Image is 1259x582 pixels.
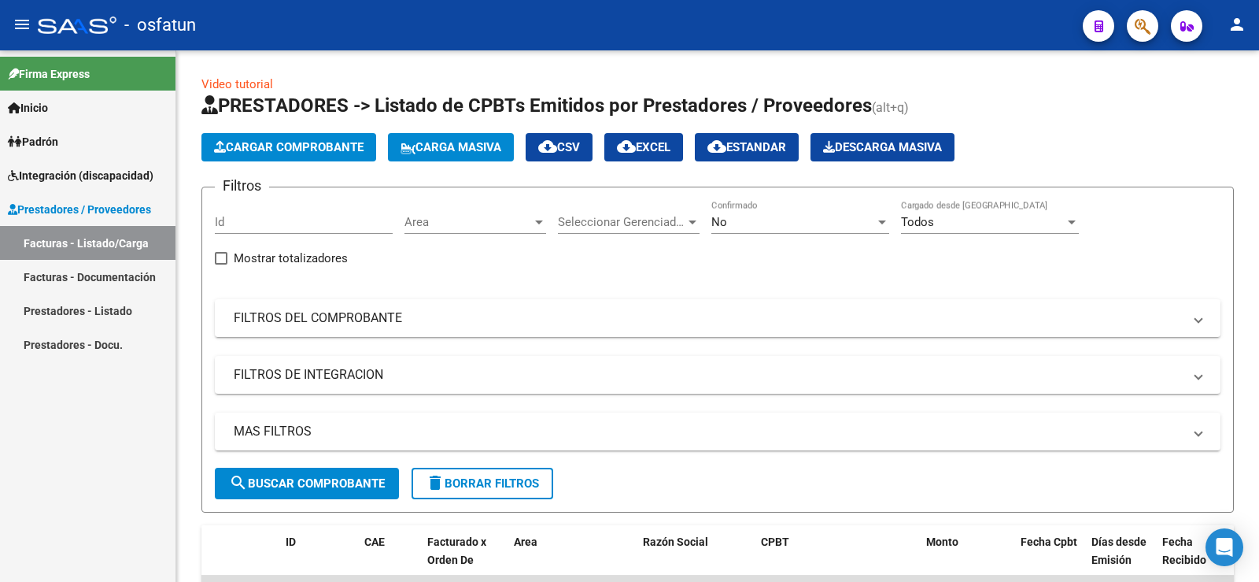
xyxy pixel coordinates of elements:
mat-expansion-panel-header: FILTROS DE INTEGRACION [215,356,1220,394]
button: Carga Masiva [388,133,514,161]
span: Días desde Emisión [1091,536,1146,566]
span: PRESTADORES -> Listado de CPBTs Emitidos por Prestadores / Proveedores [201,95,872,117]
div: Open Intercom Messenger [1205,528,1243,566]
span: Monto [926,536,958,548]
span: Buscar Comprobante [229,476,385,491]
mat-icon: menu [13,15,31,34]
mat-panel-title: FILTROS DE INTEGRACION [234,366,1183,384]
span: Fecha Cpbt [1021,536,1077,548]
button: Borrar Filtros [412,468,553,499]
span: Fecha Recibido [1162,536,1206,566]
span: Area [404,215,532,229]
mat-expansion-panel-header: MAS FILTROS [215,413,1220,450]
span: Cargar Comprobante [214,140,364,154]
mat-icon: cloud_download [617,137,636,156]
span: EXCEL [617,140,670,154]
span: Borrar Filtros [426,476,539,491]
mat-expansion-panel-header: FILTROS DEL COMPROBANTE [215,299,1220,337]
span: Mostrar totalizadores [234,249,348,268]
span: CAE [364,536,385,548]
span: Padrón [8,133,58,150]
mat-panel-title: FILTROS DEL COMPROBANTE [234,310,1183,327]
span: - osfatun [124,8,196,43]
span: Integración (discapacidad) [8,167,153,184]
mat-panel-title: MAS FILTROS [234,423,1183,440]
button: Descarga Masiva [810,133,954,161]
mat-icon: cloud_download [538,137,557,156]
mat-icon: person [1228,15,1246,34]
app-download-masive: Descarga masiva de comprobantes (adjuntos) [810,133,954,161]
span: Area [514,536,537,548]
span: CPBT [761,536,789,548]
button: Buscar Comprobante [215,468,399,499]
mat-icon: delete [426,473,445,492]
button: CSV [526,133,593,161]
button: Cargar Comprobante [201,133,376,161]
button: Estandar [695,133,799,161]
span: Carga Masiva [401,140,501,154]
a: Video tutorial [201,77,273,91]
span: ID [286,536,296,548]
mat-icon: cloud_download [707,137,726,156]
h3: Filtros [215,175,269,197]
span: Seleccionar Gerenciador [558,215,685,229]
mat-icon: search [229,473,248,492]
span: No [711,215,727,229]
span: Todos [901,215,934,229]
span: Descarga Masiva [823,140,942,154]
button: EXCEL [604,133,683,161]
span: CSV [538,140,580,154]
span: Facturado x Orden De [427,536,486,566]
span: Razón Social [643,536,708,548]
span: Inicio [8,99,48,117]
span: (alt+q) [872,100,909,115]
span: Firma Express [8,65,90,83]
span: Prestadores / Proveedores [8,201,151,218]
span: Estandar [707,140,786,154]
